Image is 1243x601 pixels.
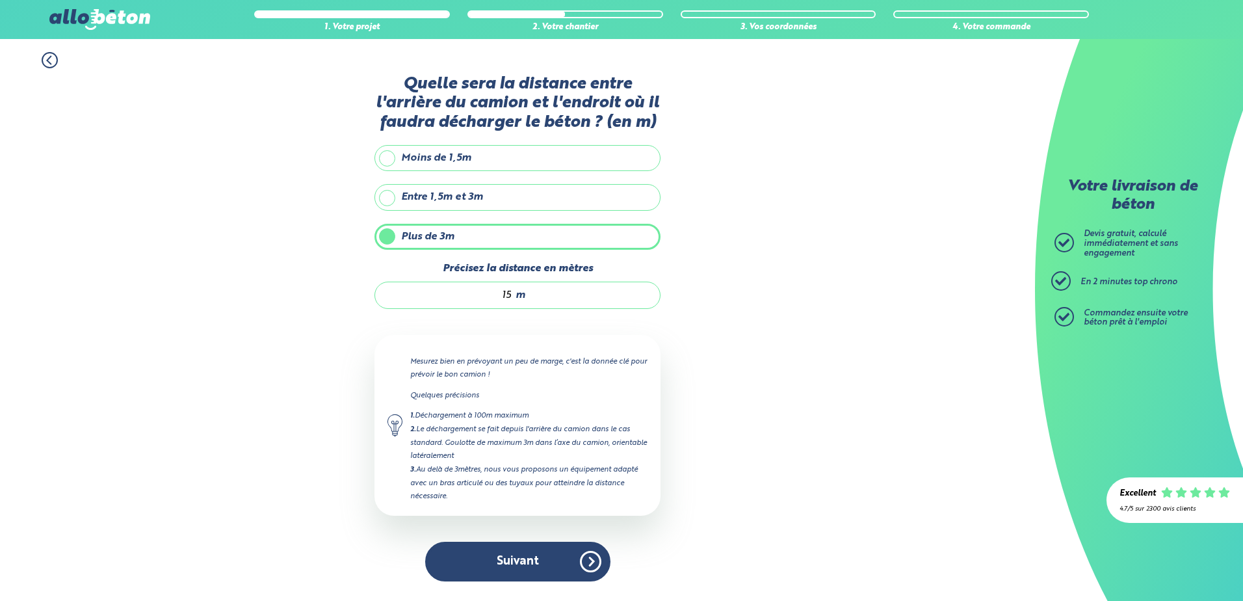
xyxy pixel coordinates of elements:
button: Suivant [425,542,610,581]
p: Mesurez bien en prévoyant un peu de marge, c'est la donnée clé pour prévoir le bon camion ! [410,355,648,381]
div: 4. Votre commande [893,23,1089,33]
span: m [516,289,525,301]
span: Devis gratuit, calculé immédiatement et sans engagement [1084,230,1178,257]
div: 2. Votre chantier [467,23,663,33]
input: 0 [388,289,512,302]
label: Moins de 1,5m [374,145,661,171]
label: Quelle sera la distance entre l'arrière du camion et l'endroit où il faudra décharger le béton ? ... [374,75,661,132]
strong: 1. [410,412,415,420]
div: 1. Votre projet [254,23,450,33]
div: Au delà de 3mètres, nous vous proposons un équipement adapté avec un bras articulé ou des tuyaux ... [410,463,648,503]
span: En 2 minutes top chrono [1080,278,1177,286]
p: Quelques précisions [410,389,648,402]
span: Commandez ensuite votre béton prêt à l'emploi [1084,309,1188,327]
label: Entre 1,5m et 3m [374,184,661,210]
div: 3. Vos coordonnées [681,23,876,33]
strong: 2. [410,426,416,433]
div: Déchargement à 100m maximum [410,409,648,423]
p: Votre livraison de béton [1058,178,1207,214]
label: Plus de 3m [374,224,661,250]
label: Précisez la distance en mètres [374,263,661,274]
img: allobéton [49,9,150,30]
iframe: Help widget launcher [1127,550,1229,587]
strong: 3. [410,466,416,474]
div: 4.7/5 sur 2300 avis clients [1119,505,1230,513]
div: Excellent [1119,489,1156,499]
div: Le déchargement se fait depuis l'arrière du camion dans le cas standard. Goulotte de maximum 3m d... [410,423,648,462]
